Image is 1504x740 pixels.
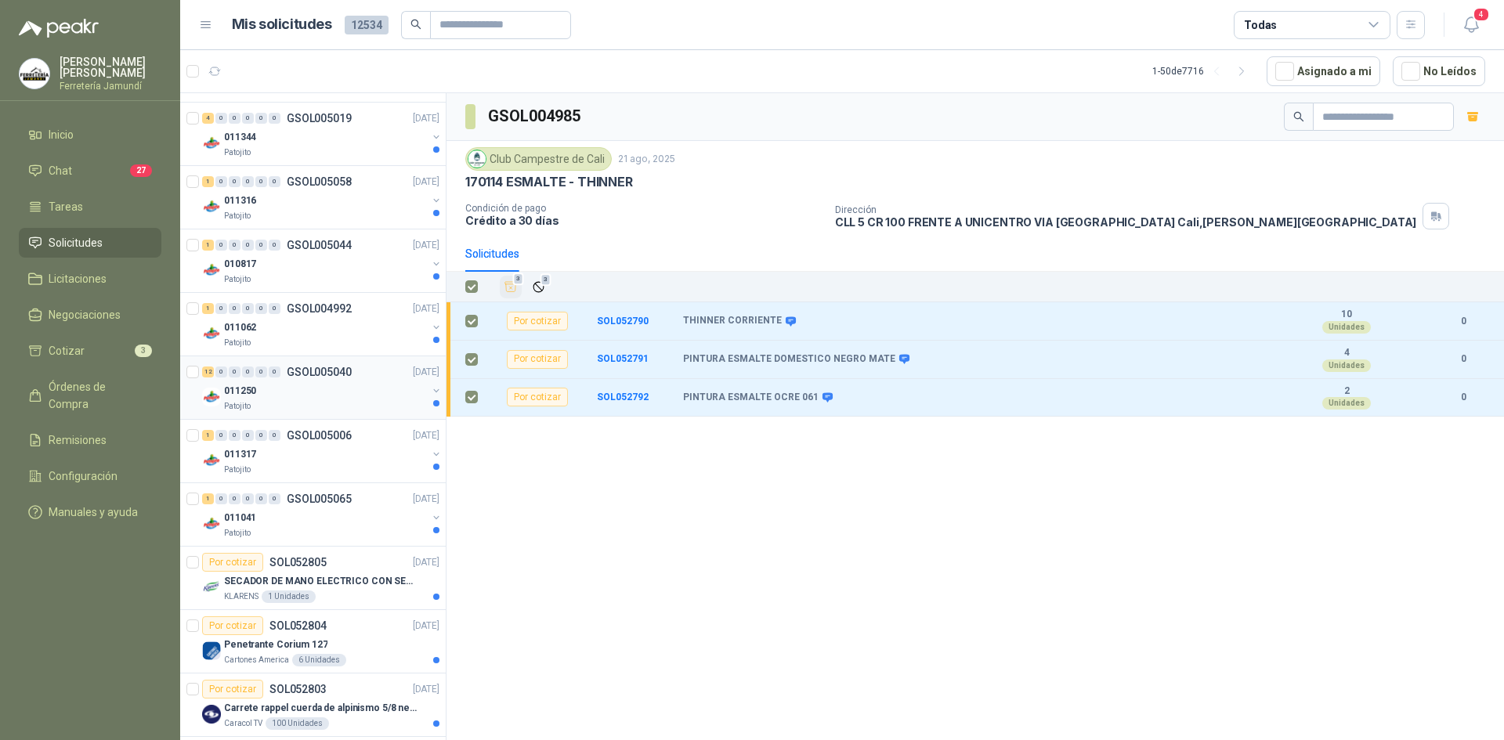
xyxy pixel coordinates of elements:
[224,257,256,272] p: 010817
[202,324,221,343] img: Company Logo
[242,430,254,441] div: 0
[20,59,49,88] img: Company Logo
[202,303,214,314] div: 1
[224,273,251,286] p: Patojito
[229,493,240,504] div: 0
[413,428,439,443] p: [DATE]
[242,240,254,251] div: 0
[835,215,1417,229] p: CLL 5 CR 100 FRENTE A UNICENTRO VIA [GEOGRAPHIC_DATA] Cali , [PERSON_NAME][GEOGRAPHIC_DATA]
[202,514,221,533] img: Company Logo
[287,303,352,314] p: GSOL004992
[49,198,83,215] span: Tareas
[49,467,117,485] span: Configuración
[345,16,389,34] span: 12534
[255,493,267,504] div: 0
[266,717,329,730] div: 100 Unidades
[202,641,221,660] img: Company Logo
[49,234,103,251] span: Solicitudes
[224,464,251,476] p: Patojito
[269,303,280,314] div: 0
[224,654,289,666] p: Cartones America
[180,547,446,610] a: Por cotizarSOL052805[DATE] Company LogoSECADOR DE MANO ELECTRICO CON SENSORKLARENS1 Unidades
[292,654,346,666] div: 6 Unidades
[618,152,675,167] p: 21 ago, 2025
[202,680,263,698] div: Por cotizar
[202,578,221,597] img: Company Logo
[19,192,161,222] a: Tareas
[224,193,256,208] p: 011316
[202,451,221,470] img: Company Logo
[269,430,280,441] div: 0
[269,176,280,187] div: 0
[229,366,240,377] div: 0
[19,228,161,258] a: Solicitudes
[229,303,240,314] div: 0
[224,130,256,145] p: 011344
[1441,390,1485,405] b: 0
[287,366,352,377] p: GSOL005040
[202,299,443,349] a: 1 0 0 0 0 0 GSOL004992[DATE] Company Logo011062Patojito
[224,320,256,335] p: 011062
[413,111,439,126] p: [DATE]
[224,146,251,159] p: Patojito
[287,430,352,441] p: GSOL005006
[224,447,256,462] p: 011317
[202,261,221,280] img: Company Logo
[500,276,522,298] button: Añadir
[255,366,267,377] div: 0
[202,426,443,476] a: 1 0 0 0 0 0 GSOL005006[DATE] Company Logo011317Patojito
[597,353,649,364] a: SOL052791
[49,342,85,359] span: Cotizar
[1441,352,1485,366] b: 0
[19,461,161,491] a: Configuración
[465,214,822,227] p: Crédito a 30 días
[255,303,267,314] div: 0
[1292,309,1401,321] b: 10
[465,174,633,190] p: 170114 ESMALTE - THINNER
[19,372,161,419] a: Órdenes de Compra
[202,236,443,286] a: 1 0 0 0 0 0 GSOL005044[DATE] Company Logo010817Patojito
[287,240,352,251] p: GSOL005044
[269,684,327,695] p: SOL052803
[287,493,352,504] p: GSOL005065
[413,682,439,697] p: [DATE]
[215,303,227,314] div: 0
[215,366,227,377] div: 0
[130,164,152,177] span: 27
[224,400,251,413] p: Patojito
[269,366,280,377] div: 0
[507,312,568,330] div: Por cotizar
[229,176,240,187] div: 0
[1292,385,1401,398] b: 2
[513,273,524,285] span: 3
[413,619,439,634] p: [DATE]
[49,126,74,143] span: Inicio
[49,378,146,413] span: Órdenes de Compra
[597,392,649,402] a: SOL052792
[269,620,327,631] p: SOL052804
[19,264,161,294] a: Licitaciones
[255,430,267,441] div: 0
[683,353,895,366] b: PINTURA ESMALTE DOMESTICO NEGRO MATE
[224,590,258,603] p: KLARENS
[507,388,568,406] div: Por cotizar
[215,430,227,441] div: 0
[202,363,443,413] a: 12 0 0 0 0 0 GSOL005040[DATE] Company Logo011250Patojito
[60,81,161,91] p: Ferretería Jamundí
[835,204,1417,215] p: Dirección
[202,172,443,222] a: 1 0 0 0 0 0 GSOL005058[DATE] Company Logo011316Patojito
[488,104,583,128] h3: GSOL004985
[1292,347,1401,359] b: 4
[224,337,251,349] p: Patojito
[60,56,161,78] p: [PERSON_NAME] [PERSON_NAME]
[19,497,161,527] a: Manuales y ayuda
[540,273,551,286] span: 3
[683,392,819,404] b: PINTURA ESMALTE OCRE 061
[242,113,254,124] div: 0
[224,637,327,652] p: Penetrante Corium 127
[1293,111,1304,122] span: search
[19,425,161,455] a: Remisiones
[413,238,439,253] p: [DATE]
[507,350,568,369] div: Por cotizar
